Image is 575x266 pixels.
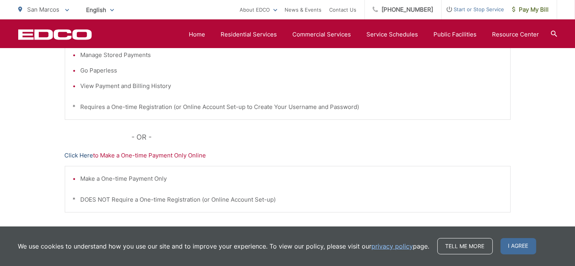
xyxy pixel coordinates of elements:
span: Pay My Bill [512,5,549,14]
a: Commercial Services [293,30,351,39]
li: Make a One-time Payment Only [81,174,502,183]
a: privacy policy [372,242,413,251]
p: We use cookies to understand how you use our site and to improve your experience. To view our pol... [18,242,430,251]
a: News & Events [285,5,322,14]
a: Residential Services [221,30,277,39]
span: English [81,3,120,17]
a: EDCD logo. Return to the homepage. [18,29,92,40]
li: Go Paperless [81,66,502,75]
a: Public Facilities [434,30,477,39]
span: San Marcos [28,6,60,13]
a: Click Here [65,151,93,160]
a: About EDCO [240,5,277,14]
p: - OR - [131,131,511,143]
li: View Payment and Billing History [81,81,502,91]
a: Resource Center [492,30,539,39]
a: Service Schedules [367,30,418,39]
p: to Make a One-time Payment Only Online [65,151,511,160]
p: * DOES NOT Require a One-time Registration (or Online Account Set-up) [73,195,502,204]
a: Home [189,30,205,39]
p: * Requires a One-time Registration (or Online Account Set-up to Create Your Username and Password) [73,102,502,112]
a: Contact Us [330,5,357,14]
li: Manage Stored Payments [81,50,502,60]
